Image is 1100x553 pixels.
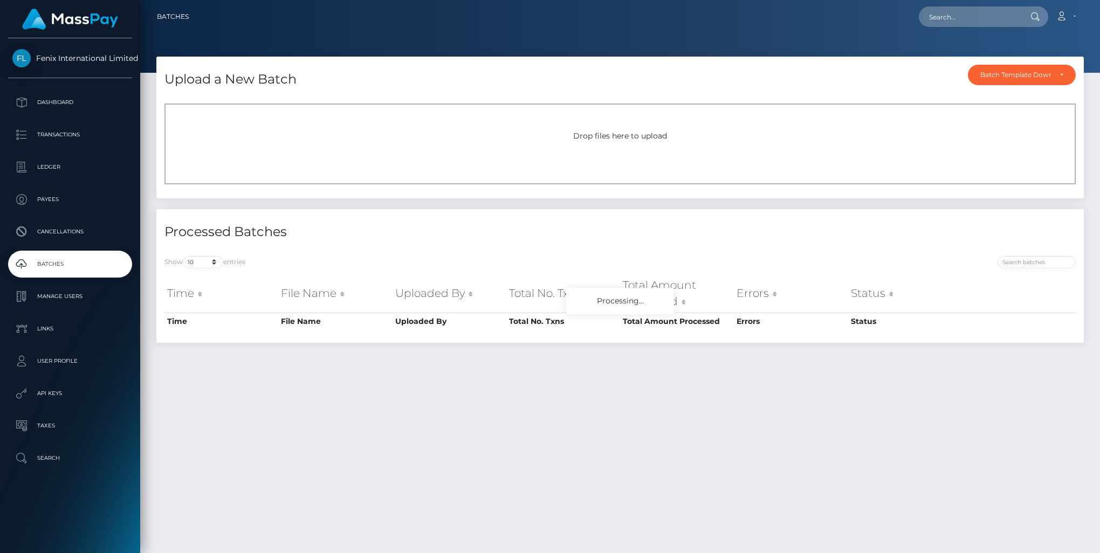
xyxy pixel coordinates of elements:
th: File Name [278,274,392,313]
th: Errors [734,313,848,330]
label: Show entries [164,256,245,268]
a: Cancellations [8,218,132,245]
img: Fenix International Limited [12,49,31,67]
p: Links [12,321,128,337]
select: Showentries [183,256,223,268]
p: Batches [12,256,128,272]
p: Payees [12,191,128,208]
a: Manage Users [8,283,132,310]
p: Dashboard [12,94,128,110]
a: User Profile [8,348,132,375]
th: Total No. Txns [506,274,620,313]
a: Taxes [8,412,132,439]
th: Uploaded By [393,313,506,330]
input: Search... [919,6,1020,27]
button: Batch Template Download [968,65,1076,85]
th: Uploaded By [393,274,506,313]
p: Transactions [12,127,128,143]
input: Search batches [998,256,1076,268]
th: Total No. Txns [506,313,620,330]
p: Search [12,450,128,466]
th: Time [164,313,278,330]
div: Batch Template Download [980,71,1051,79]
th: Total Amount Processed [620,274,734,313]
th: Time [164,274,278,313]
th: Status [848,274,962,313]
p: Taxes [12,418,128,434]
a: Search [8,445,132,472]
img: MassPay Logo [22,9,118,30]
p: User Profile [12,353,128,369]
a: Dashboard [8,89,132,116]
a: Ledger [8,154,132,181]
p: Cancellations [12,224,128,240]
p: API Keys [12,385,128,402]
th: Status [848,313,962,330]
div: Processing... [566,288,674,314]
a: Transactions [8,121,132,148]
span: Fenix International Limited [8,53,132,63]
span: Drop files here to upload [573,131,667,141]
h4: Processed Batches [164,223,612,241]
p: Manage Users [12,288,128,305]
a: Links [8,315,132,342]
a: Batches [8,251,132,278]
th: Total Amount Processed [620,313,734,330]
a: Batches [157,5,189,28]
a: Payees [8,186,132,213]
a: API Keys [8,380,132,407]
h4: Upload a New Batch [164,70,297,89]
th: Errors [734,274,848,313]
th: File Name [278,313,392,330]
p: Ledger [12,159,128,175]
